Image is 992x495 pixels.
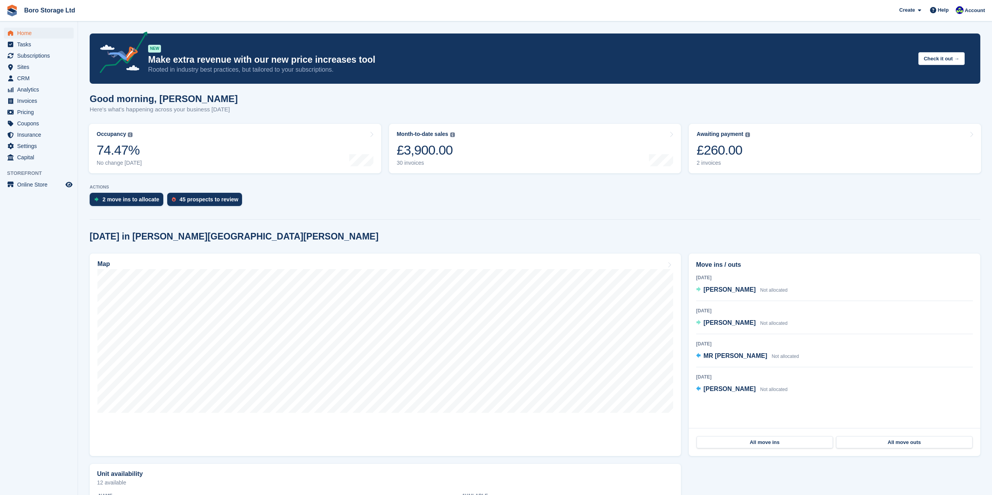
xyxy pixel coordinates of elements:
a: menu [4,152,74,163]
img: Tobie Hillier [956,6,964,14]
div: £260.00 [697,142,750,158]
span: [PERSON_NAME] [704,286,756,293]
span: Not allocated [772,354,799,359]
span: Analytics [17,84,64,95]
img: icon-info-grey-7440780725fd019a000dd9b08b2336e03edf1995a4989e88bcd33f0948082b44.svg [450,132,455,137]
a: menu [4,141,74,151]
span: Invoices [17,95,64,106]
a: menu [4,73,74,84]
a: [PERSON_NAME] Not allocated [696,318,788,328]
div: Awaiting payment [697,131,743,137]
a: menu [4,84,74,95]
p: 12 available [97,480,674,485]
span: Help [938,6,949,14]
span: Account [965,7,985,14]
a: Month-to-date sales £3,900.00 30 invoices [389,124,681,173]
div: 30 invoices [397,160,455,166]
span: MR [PERSON_NAME] [704,352,767,359]
span: Not allocated [760,387,787,392]
div: [DATE] [696,340,973,347]
a: menu [4,95,74,106]
img: price-adjustments-announcement-icon-8257ccfd72463d97f412b2fc003d46551f7dbcb40ab6d574587a9cd5c0d94... [93,32,148,76]
div: £3,900.00 [397,142,455,158]
img: icon-info-grey-7440780725fd019a000dd9b08b2336e03edf1995a4989e88bcd33f0948082b44.svg [745,132,750,137]
img: icon-info-grey-7440780725fd019a000dd9b08b2336e03edf1995a4989e88bcd33f0948082b44.svg [128,132,133,137]
a: All move outs [836,436,973,449]
a: menu [4,107,74,118]
span: Online Store [17,179,64,190]
a: menu [4,28,74,39]
div: Occupancy [97,131,126,137]
span: CRM [17,73,64,84]
span: Pricing [17,107,64,118]
h1: Good morning, [PERSON_NAME] [90,93,238,104]
span: Coupons [17,118,64,129]
a: 2 move ins to allocate [90,193,167,210]
a: 45 prospects to review [167,193,246,210]
div: [DATE] [696,373,973,380]
span: Subscriptions [17,50,64,61]
a: MR [PERSON_NAME] Not allocated [696,351,799,361]
a: menu [4,62,74,72]
span: Not allocated [760,321,787,326]
span: Storefront [7,169,78,177]
div: [DATE] [696,307,973,314]
a: Boro Storage Ltd [21,4,78,17]
a: [PERSON_NAME] Not allocated [696,384,788,395]
a: Map [90,254,681,456]
div: 2 move ins to allocate [103,196,159,203]
a: menu [4,118,74,129]
h2: Move ins / outs [696,260,973,270]
a: Awaiting payment £260.00 2 invoices [689,124,981,173]
a: All move ins [697,436,833,449]
h2: Unit availability [97,470,143,477]
a: menu [4,179,74,190]
h2: [DATE] in [PERSON_NAME][GEOGRAPHIC_DATA][PERSON_NAME] [90,231,378,242]
p: Rooted in industry best practices, but tailored to your subscriptions. [148,65,912,74]
div: NEW [148,45,161,53]
div: [DATE] [696,274,973,281]
div: Month-to-date sales [397,131,448,137]
button: Check it out → [918,52,965,65]
a: menu [4,129,74,140]
p: Make extra revenue with our new price increases tool [148,54,912,65]
a: [PERSON_NAME] Not allocated [696,285,788,295]
span: Home [17,28,64,39]
a: Occupancy 74.47% No change [DATE] [89,124,381,173]
span: Settings [17,141,64,151]
span: Sites [17,62,64,72]
span: Insurance [17,129,64,140]
p: Here's what's happening across your business [DATE] [90,105,238,114]
div: No change [DATE] [97,160,142,166]
a: menu [4,50,74,61]
span: [PERSON_NAME] [704,386,756,392]
div: 74.47% [97,142,142,158]
img: move_ins_to_allocate_icon-fdf77a2bb77ea45bf5b3d319d69a93e2d87916cf1d5bf7949dd705db3b84f3ca.svg [94,197,99,202]
a: menu [4,39,74,50]
img: stora-icon-8386f47178a22dfd0bd8f6a31ec36ba5ce8667c1dd55bd0f319d3a0aa187defe.svg [6,5,18,16]
span: Not allocated [760,287,787,293]
span: Capital [17,152,64,163]
img: prospect-51fa495bee0391a8d652442698ab0144808aea92771e9ea1ae160a38d050c398.svg [172,197,176,202]
span: Create [899,6,915,14]
span: Tasks [17,39,64,50]
h2: Map [97,261,110,268]
div: 45 prospects to review [180,196,239,203]
p: ACTIONS [90,185,980,190]
div: 2 invoices [697,160,750,166]
span: [PERSON_NAME] [704,319,756,326]
a: Preview store [64,180,74,189]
